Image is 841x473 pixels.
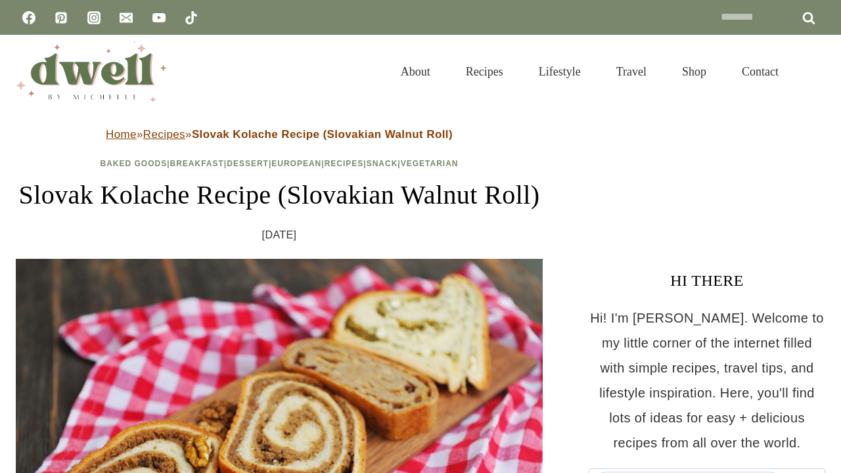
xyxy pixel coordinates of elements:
[100,159,458,168] span: | | | | | |
[192,128,453,141] strong: Slovak Kolache Recipe (Slovakian Walnut Roll)
[106,128,453,141] span: » »
[113,5,139,31] a: Email
[178,5,204,31] a: TikTok
[100,159,167,168] a: Baked Goods
[143,128,185,141] a: Recipes
[81,5,107,31] a: Instagram
[803,60,825,83] button: View Search Form
[146,5,172,31] a: YouTube
[599,49,664,95] a: Travel
[16,41,167,102] img: DWELL by michelle
[48,5,74,31] a: Pinterest
[448,49,521,95] a: Recipes
[367,159,398,168] a: Snack
[401,159,459,168] a: Vegetarian
[170,159,224,168] a: Breakfast
[262,225,297,245] time: [DATE]
[589,269,825,292] h3: HI THERE
[106,128,137,141] a: Home
[16,175,543,215] h1: Slovak Kolache Recipe (Slovakian Walnut Roll)
[271,159,321,168] a: European
[383,49,796,95] nav: Primary Navigation
[521,49,599,95] a: Lifestyle
[227,159,269,168] a: Dessert
[664,49,724,95] a: Shop
[589,305,825,455] p: Hi! I'm [PERSON_NAME]. Welcome to my little corner of the internet filled with simple recipes, tr...
[16,5,42,31] a: Facebook
[724,49,796,95] a: Contact
[325,159,364,168] a: Recipes
[383,49,448,95] a: About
